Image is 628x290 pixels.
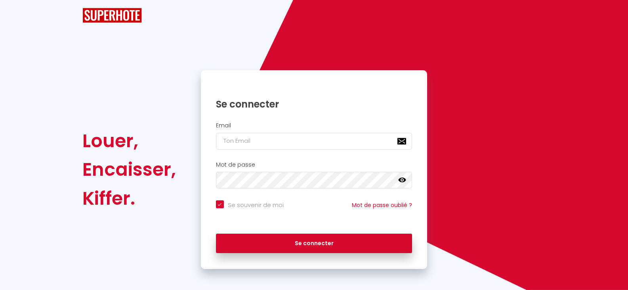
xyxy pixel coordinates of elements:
div: Encaisser, [82,155,176,184]
input: Ton Email [216,133,412,150]
div: Louer, [82,127,176,155]
div: Kiffer. [82,184,176,213]
h2: Mot de passe [216,161,412,168]
h2: Email [216,122,412,129]
button: Se connecter [216,234,412,254]
h1: Se connecter [216,98,412,110]
a: Mot de passe oublié ? [352,201,412,209]
img: SuperHote logo [82,8,142,23]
